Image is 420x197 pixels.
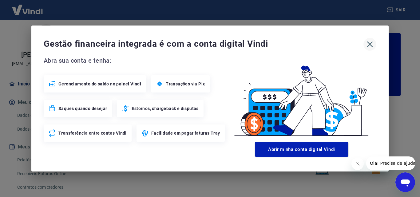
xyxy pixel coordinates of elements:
iframe: Mensagem da empresa [366,156,415,170]
span: Transferência entre contas Vindi [58,130,127,136]
span: Gestão financeira integrada é com a conta digital Vindi [44,38,363,50]
button: Abrir minha conta digital Vindi [255,142,348,157]
iframe: Fechar mensagem [351,158,364,170]
span: Estornos, chargeback e disputas [132,105,198,112]
iframe: Botão para abrir a janela de mensagens [395,172,415,192]
span: Abra sua conta e tenha: [44,56,227,65]
span: Saques quando desejar [58,105,107,112]
img: Good Billing [227,56,376,140]
span: Gerenciamento do saldo no painel Vindi [58,81,141,87]
span: Olá! Precisa de ajuda? [4,4,52,9]
span: Facilidade em pagar faturas Tray [151,130,220,136]
span: Transações via Pix [166,81,205,87]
